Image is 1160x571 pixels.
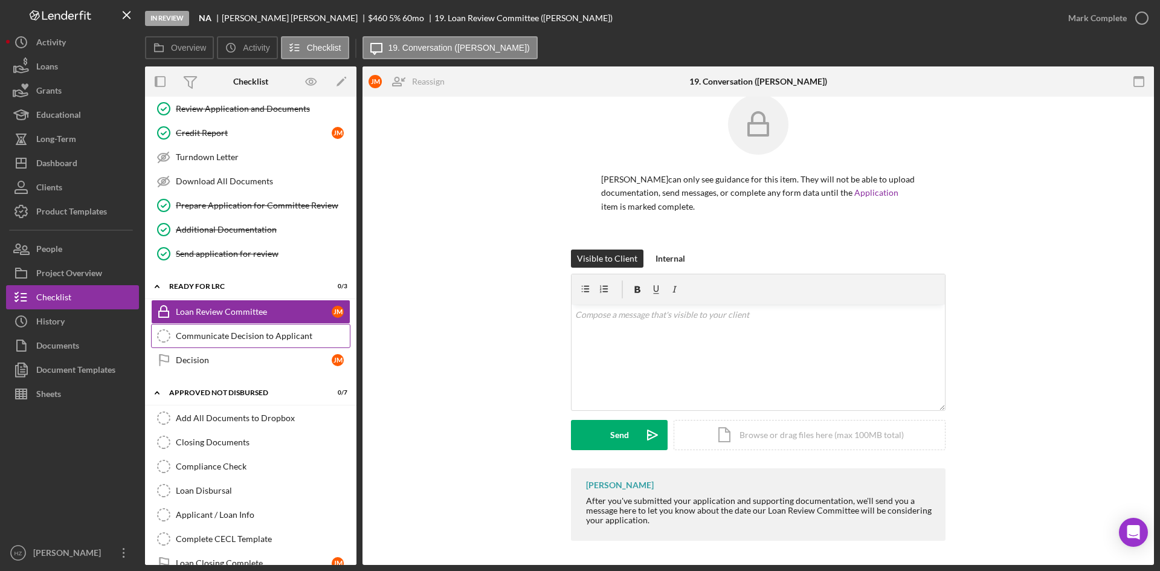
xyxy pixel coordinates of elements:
a: Review Application and Documents [151,97,350,121]
div: Visible to Client [577,250,637,268]
div: Open Intercom Messenger [1119,518,1148,547]
a: Applicant / Loan Info [151,503,350,527]
a: Download All Documents [151,169,350,193]
div: Approved Not Disbursed [169,389,317,396]
div: J M [332,557,344,569]
label: 19. Conversation ([PERSON_NAME]) [388,43,530,53]
div: 60 mo [402,13,424,23]
label: Activity [243,43,269,53]
div: Download All Documents [176,176,350,186]
a: Compliance Check [151,454,350,479]
button: Send [571,420,668,450]
div: Checklist [36,285,71,312]
div: [PERSON_NAME] [PERSON_NAME] [222,13,368,23]
div: Loan Closing Complete [176,558,332,568]
button: Checklist [281,36,349,59]
div: Clients [36,175,62,202]
button: Document Templates [6,358,139,382]
div: Turndown Letter [176,152,350,162]
span: $460 [368,13,387,23]
div: Document Templates [36,358,115,385]
button: Loans [6,54,139,79]
button: People [6,237,139,261]
div: Mark Complete [1068,6,1127,30]
button: Overview [145,36,214,59]
button: Dashboard [6,151,139,175]
div: Reassign [412,69,445,94]
div: Loans [36,54,58,82]
div: 5 % [389,13,401,23]
div: Loan Disbursal [176,486,350,495]
a: Loan Review CommitteeJM [151,300,350,324]
b: NA [199,13,211,23]
div: J M [332,354,344,366]
div: Sheets [36,382,61,409]
a: Communicate Decision to Applicant [151,324,350,348]
div: Closing Documents [176,437,350,447]
div: Send [610,420,629,450]
label: Checklist [307,43,341,53]
div: J M [332,127,344,139]
label: Overview [171,43,206,53]
button: Educational [6,103,139,127]
div: Loan Review Committee [176,307,332,317]
a: Additional Documentation [151,218,350,242]
div: [PERSON_NAME] [586,480,654,490]
div: Applicant / Loan Info [176,510,350,520]
div: Documents [36,334,79,361]
div: Grants [36,79,62,106]
button: Documents [6,334,139,358]
div: Send application for review [176,249,350,259]
div: History [36,309,65,337]
div: Activity [36,30,66,57]
button: Internal [649,250,691,268]
a: DecisionJM [151,348,350,372]
button: Long-Term [6,127,139,151]
button: History [6,309,139,334]
div: 19. Loan Review Committee ([PERSON_NAME]) [434,13,613,23]
div: Prepare Application for Committee Review [176,201,350,210]
a: Send application for review [151,242,350,266]
div: Complete CECL Template [176,534,350,544]
a: Prepare Application for Committee Review [151,193,350,218]
button: JMReassign [362,69,457,94]
a: Complete CECL Template [151,527,350,551]
a: Activity [6,30,139,54]
div: J M [332,306,344,318]
button: HZ[PERSON_NAME] [6,541,139,565]
a: Credit ReportJM [151,121,350,145]
div: After you've submitted your application and supporting documentation, we'll send you a message he... [586,496,933,525]
text: HZ [14,550,22,556]
div: Long-Term [36,127,76,154]
div: In Review [145,11,189,26]
div: Educational [36,103,81,130]
button: Grants [6,79,139,103]
p: [PERSON_NAME] can only see guidance for this item. They will not be able to upload documentation,... [601,173,915,213]
button: Clients [6,175,139,199]
div: Credit Report [176,128,332,138]
div: Project Overview [36,261,102,288]
a: Loan Disbursal [151,479,350,503]
div: Review Application and Documents [176,104,350,114]
div: Product Templates [36,199,107,227]
button: Sheets [6,382,139,406]
button: Product Templates [6,199,139,224]
div: [PERSON_NAME] [30,541,109,568]
button: Project Overview [6,261,139,285]
div: Internal [656,250,685,268]
div: 0 / 3 [326,283,347,290]
div: 0 / 7 [326,389,347,396]
div: Communicate Decision to Applicant [176,331,350,341]
div: Compliance Check [176,462,350,471]
div: Additional Documentation [176,225,350,234]
a: Checklist [6,285,139,309]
